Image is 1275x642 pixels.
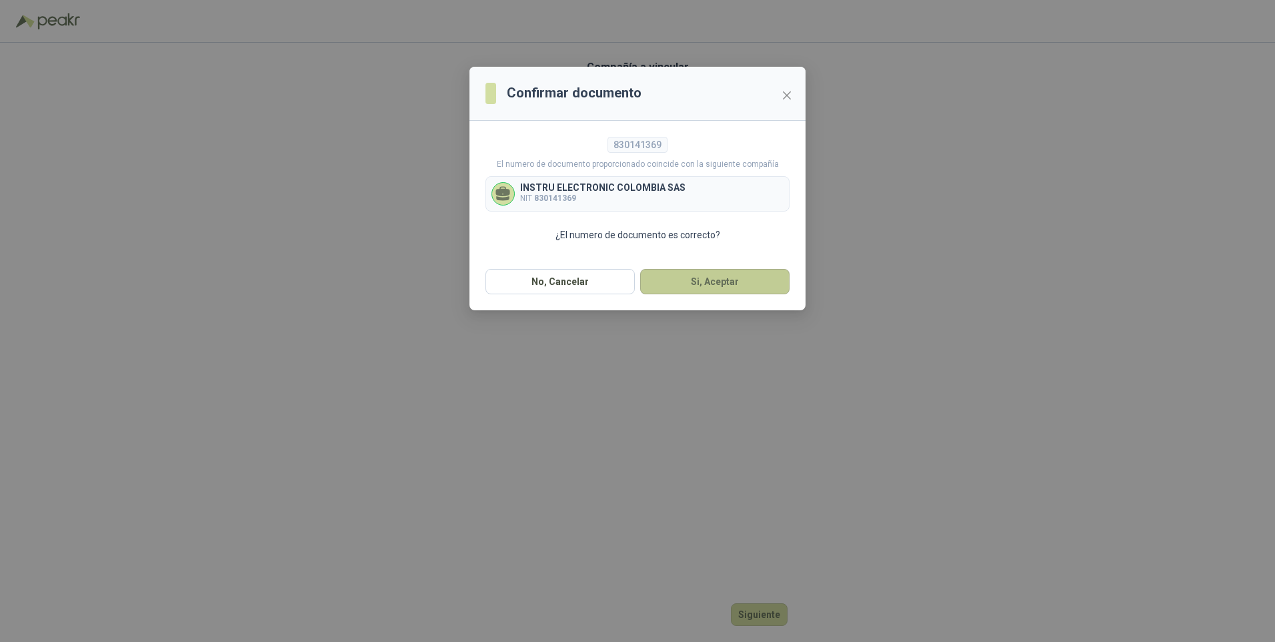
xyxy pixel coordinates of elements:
span: close [782,90,792,101]
p: NIT [520,192,686,205]
p: INSTRU ELECTRONIC COLOMBIA SAS [520,183,686,192]
h3: Confirmar documento [507,83,642,103]
p: El numero de documento proporcionado coincide con la siguiente compañía [485,158,790,171]
button: No, Cancelar [485,269,635,294]
b: 830141369 [534,194,576,203]
p: ¿El numero de documento es correcto? [485,228,790,242]
button: Close [776,85,798,106]
button: Si, Aceptar [640,269,790,294]
div: 830141369 [607,137,668,153]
